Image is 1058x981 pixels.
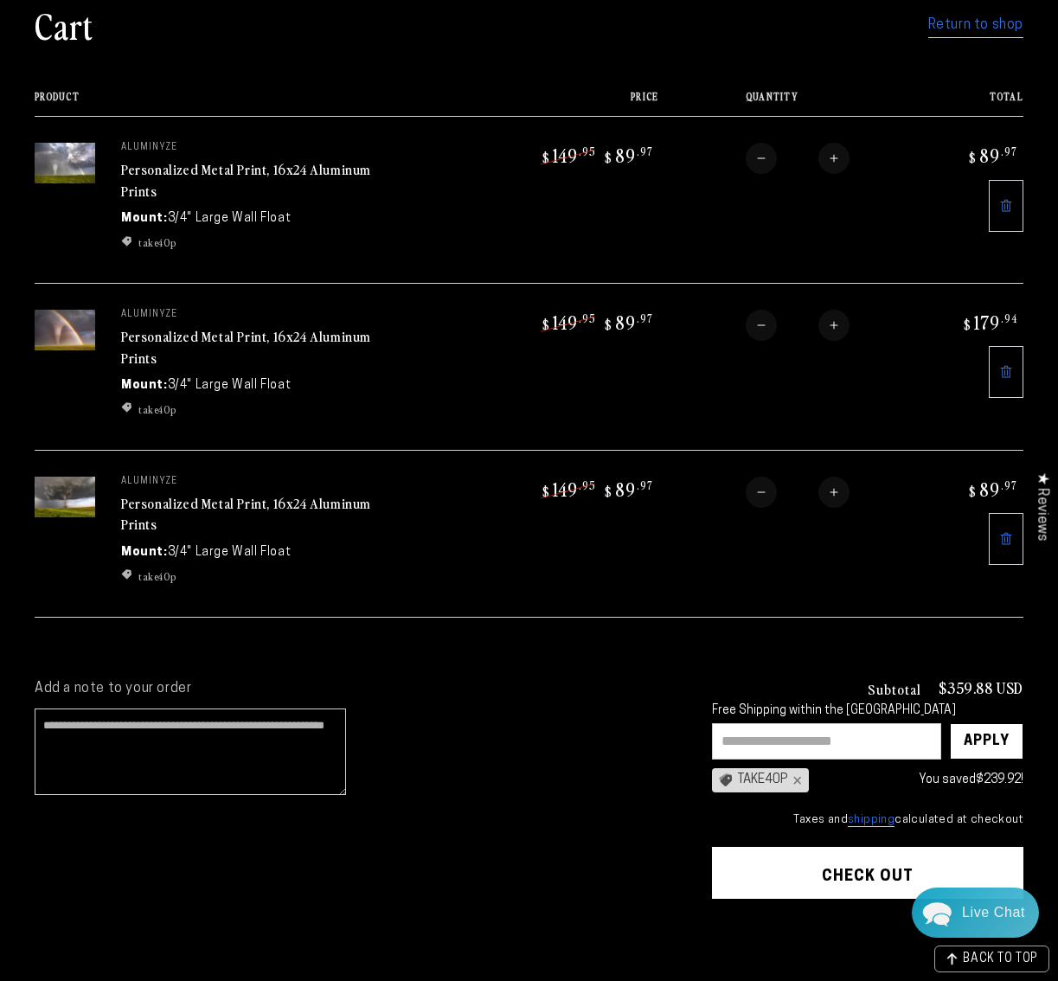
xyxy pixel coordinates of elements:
th: Quantity [659,91,908,116]
p: aluminyze [121,310,381,320]
bdi: 149 [540,477,596,501]
div: Chat widget toggle [912,888,1039,938]
sup: .97 [637,311,653,325]
h3: Subtotal [868,682,921,696]
li: take40p [121,401,381,417]
div: TAKE40P [712,768,809,792]
div: Free Shipping within the [GEOGRAPHIC_DATA] [712,704,1023,719]
bdi: 149 [540,310,596,334]
dt: Mount: [121,543,168,561]
bdi: 179 [961,310,1017,334]
h1: Cart [35,3,93,48]
sup: .94 [1001,311,1017,325]
button: Check out [712,847,1023,899]
div: Apply [964,724,1010,759]
sup: .97 [637,144,653,158]
img: 16"x24" Rectangle White Glossy Aluminyzed Photo [35,310,95,350]
dd: 3/4" Large Wall Float [168,209,292,228]
label: Add a note to your order [35,680,677,698]
span: $ [964,316,971,333]
a: shipping [848,814,894,827]
sup: .97 [1001,478,1017,492]
a: Remove 16"x24" Rectangle White Glossy Aluminyzed Photo [989,513,1023,565]
input: Quantity for Personalized Metal Print, 16x24 Aluminum Prints [777,143,818,174]
div: × [788,773,802,787]
a: Personalized Metal Print, 16x24 Aluminum Prints [121,159,371,201]
dd: 3/4" Large Wall Float [168,376,292,394]
a: Remove 16"x24" Rectangle White Glossy Aluminyzed Photo [989,180,1023,232]
bdi: 149 [540,143,596,167]
span: $ [542,316,550,333]
a: Personalized Metal Print, 16x24 Aluminum Prints [121,493,371,535]
iframe: PayPal-paypal [712,933,1023,979]
img: 16"x24" Rectangle White Glossy Aluminyzed Photo [35,477,95,517]
ul: Discount [121,401,381,417]
p: aluminyze [121,477,381,487]
p: aluminyze [121,143,381,153]
bdi: 89 [966,477,1017,501]
input: Quantity for Personalized Metal Print, 16x24 Aluminum Prints [777,477,818,508]
dt: Mount: [121,376,168,394]
span: $ [605,316,612,333]
span: $239.92 [976,773,1021,786]
dt: Mount: [121,209,168,228]
bdi: 89 [602,143,653,167]
small: Taxes and calculated at checkout [712,811,1023,829]
div: Contact Us Directly [962,888,1025,938]
bdi: 89 [966,143,1017,167]
span: $ [542,149,550,166]
li: take40p [121,234,381,250]
a: Remove 16"x24" Rectangle White Glossy Aluminyzed Photo [989,346,1023,398]
th: Total [908,91,1023,116]
input: Quantity for Personalized Metal Print, 16x24 Aluminum Prints [777,310,818,341]
bdi: 89 [602,477,653,501]
sup: .95 [579,478,596,492]
span: BACK TO TOP [963,953,1038,965]
li: take40p [121,568,381,584]
span: $ [542,483,550,500]
ul: Discount [121,234,381,250]
th: Price [469,91,659,116]
span: $ [969,149,977,166]
dd: 3/4" Large Wall Float [168,543,292,561]
sup: .97 [1001,144,1017,158]
a: Personalized Metal Print, 16x24 Aluminum Prints [121,326,371,368]
bdi: 89 [602,310,653,334]
sup: .95 [579,144,596,158]
div: You saved ! [818,769,1023,791]
div: Click to open Judge.me floating reviews tab [1025,458,1058,555]
span: $ [969,483,977,500]
sup: .95 [579,311,596,325]
span: $ [605,483,612,500]
sup: .97 [637,478,653,492]
a: Return to shop [928,13,1023,38]
th: Product [35,91,469,116]
p: $359.88 USD [939,680,1023,696]
ul: Discount [121,568,381,584]
span: $ [605,149,612,166]
img: 16"x24" Rectangle White Glossy Aluminyzed Photo [35,143,95,183]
